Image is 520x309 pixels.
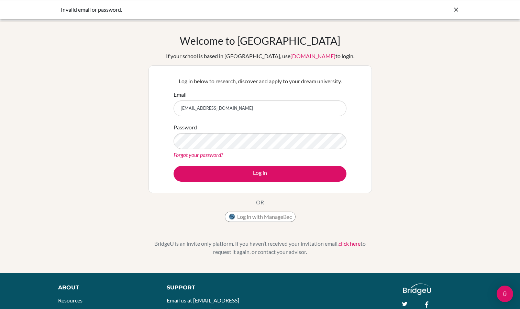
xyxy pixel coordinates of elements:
div: If your school is based in [GEOGRAPHIC_DATA], use to login. [166,52,354,60]
img: logo_white@2x-f4f0deed5e89b7ecb1c2cc34c3e3d731f90f0f143d5ea2071677605dd97b5244.png [403,284,431,295]
div: Support [167,284,253,292]
div: Open Intercom Messenger [497,286,513,302]
h1: Welcome to [GEOGRAPHIC_DATA] [180,34,340,47]
button: Log in with ManageBac [225,212,296,222]
a: Resources [58,297,82,303]
a: click here [339,240,361,247]
div: About [58,284,151,292]
button: Log in [174,166,346,182]
div: Invalid email or password. [61,6,356,14]
p: Log in below to research, discover and apply to your dream university. [174,77,346,85]
p: BridgeU is an invite only platform. If you haven’t received your invitation email, to request it ... [148,239,372,256]
p: OR [256,198,264,206]
label: Email [174,90,187,99]
a: [DOMAIN_NAME] [290,53,335,59]
a: Forgot your password? [174,151,223,158]
label: Password [174,123,197,131]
